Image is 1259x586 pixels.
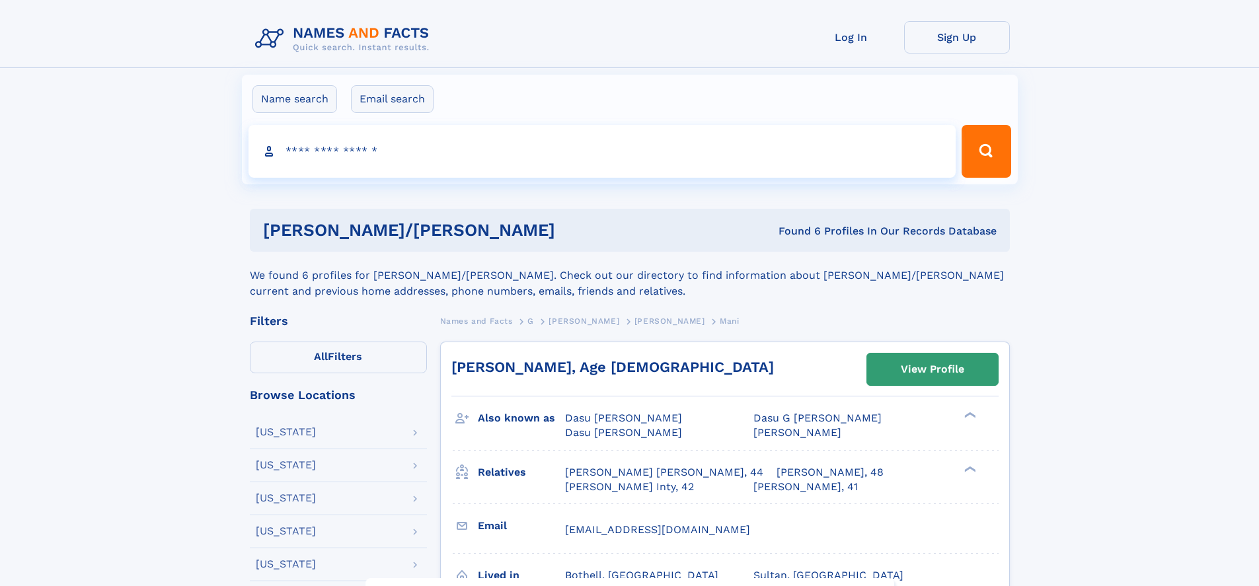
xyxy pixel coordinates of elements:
[351,85,434,113] label: Email search
[962,125,1011,178] button: Search Button
[256,559,316,569] div: [US_STATE]
[250,389,427,401] div: Browse Locations
[565,523,750,536] span: [EMAIL_ADDRESS][DOMAIN_NAME]
[753,480,858,494] a: [PERSON_NAME], 41
[250,315,427,327] div: Filters
[565,569,718,581] span: Bothell, [GEOGRAPHIC_DATA]
[549,312,619,329] a: [PERSON_NAME]
[634,316,705,326] span: [PERSON_NAME]
[549,316,619,326] span: [PERSON_NAME]
[478,461,565,484] h3: Relatives
[256,427,316,437] div: [US_STATE]
[753,412,882,424] span: Dasu G [PERSON_NAME]
[565,426,682,439] span: Dasu [PERSON_NAME]
[904,21,1010,54] a: Sign Up
[250,252,1010,299] div: We found 6 profiles for [PERSON_NAME]/[PERSON_NAME]. Check out our directory to find information ...
[867,353,998,385] a: View Profile
[798,21,904,54] a: Log In
[961,411,977,420] div: ❯
[248,125,956,178] input: search input
[753,426,841,439] span: [PERSON_NAME]
[478,407,565,429] h3: Also known as
[250,21,440,57] img: Logo Names and Facts
[256,460,316,470] div: [US_STATE]
[527,316,534,326] span: G
[527,312,534,329] a: G
[961,464,977,473] div: ❯
[314,350,328,363] span: All
[252,85,337,113] label: Name search
[256,526,316,536] div: [US_STATE]
[667,224,997,238] div: Found 6 Profiles In Our Records Database
[565,465,763,480] a: [PERSON_NAME] [PERSON_NAME], 44
[440,312,513,329] a: Names and Facts
[634,312,705,329] a: [PERSON_NAME]
[753,569,903,581] span: Sultan, [GEOGRAPHIC_DATA]
[478,515,565,537] h3: Email
[256,493,316,503] div: [US_STATE]
[901,354,964,385] div: View Profile
[720,316,739,326] span: Mani
[451,359,774,375] a: [PERSON_NAME], Age [DEMOGRAPHIC_DATA]
[565,412,682,424] span: Dasu [PERSON_NAME]
[263,222,667,238] h1: [PERSON_NAME]/[PERSON_NAME]
[250,342,427,373] label: Filters
[565,480,694,494] a: [PERSON_NAME] Inty, 42
[777,465,884,480] a: [PERSON_NAME], 48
